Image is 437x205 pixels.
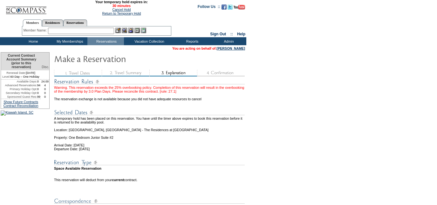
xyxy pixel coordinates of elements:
span: :: [230,32,233,36]
img: Become our fan on Facebook [222,4,227,10]
td: 0 [37,91,41,95]
span: Renewal Date: [6,71,26,75]
td: Primary Holiday Opt: [1,87,37,91]
td: [DATE] [1,70,41,75]
td: 99 [37,95,41,99]
td: Secondary Holiday Opt: [1,91,37,95]
td: 0 [37,80,41,83]
a: Sign Out [210,32,226,36]
span: You are acting on behalf of: [172,46,245,50]
img: Subscribe to our YouTube Channel [234,5,245,10]
td: Departure Date: [DATE] [54,147,246,151]
td: My Memberships [51,37,87,45]
td: 0 [41,95,49,99]
td: Arrival Date: [DATE] [54,139,246,147]
img: Reservation Type [54,159,245,166]
td: 94 [37,83,41,87]
td: 4 [41,83,49,87]
a: Contract Reconciliation [3,104,38,108]
td: Property: One Bedroom Junior Suite #2 [54,132,246,139]
a: Show Future Contracts [3,100,38,104]
td: Available Days: [1,80,37,83]
td: Space Available Reservation [54,166,246,170]
a: Become our fan on Facebook [222,6,227,10]
span: Level: [3,75,10,79]
img: Make Reservation [54,52,181,65]
img: Reservations [134,28,140,33]
td: The reservation exchange is not available because you did not have adequate resources to cancel [54,93,246,101]
b: current [112,178,124,182]
td: 0 [41,87,49,91]
td: Sponsored Guest Res: [1,95,37,99]
img: Reservation Dates [54,109,245,117]
img: step1_state3.gif [54,70,102,76]
a: Residences [42,19,63,26]
td: 0 [37,87,41,91]
a: [PERSON_NAME] [217,46,245,50]
td: Admin [210,37,246,45]
a: Members [23,19,42,26]
td: Vacation Collection [124,37,173,45]
a: Help [237,32,245,36]
img: Follow us on Twitter [228,4,233,10]
span: Disc. [42,65,49,69]
img: step2_state3.gif [102,70,149,76]
td: 24.00 [41,80,49,83]
a: Subscribe to our YouTube Channel [234,6,245,10]
td: Home [14,37,51,45]
img: Compass Home [5,1,47,14]
td: Reports [173,37,210,45]
td: Advanced Reservations: [1,83,37,87]
img: step3_state2.gif [149,70,197,76]
img: View [122,28,127,33]
td: 60 Day – One Holiday [1,75,41,80]
td: Current Contract Account Summary (prior to this reservation) [1,53,41,70]
div: Member Name: [24,28,48,33]
img: b_calculator.gif [141,28,146,33]
span: 30 minutes [50,4,193,8]
div: Warning. This reservation exceeds the 25% overbooking policy. Completion of this reservation will... [54,86,246,93]
td: Follow Us :: [198,4,220,11]
a: Follow us on Twitter [228,6,233,10]
img: Kiawah Island, SC [1,110,33,116]
img: Impersonate [128,28,133,33]
img: b_edit.gif [115,28,121,33]
td: Location: [GEOGRAPHIC_DATA], [GEOGRAPHIC_DATA] - The Residences at [GEOGRAPHIC_DATA] [54,124,246,132]
td: This reservation will deduct from your contract. [54,178,246,182]
td: Reservations [87,37,124,45]
td: 0 [41,91,49,95]
td: A temporary hold has been placed on this reservation. You have until the timer above expires to b... [54,117,246,124]
img: step4_state1.gif [197,70,245,76]
a: Cancel Hold [112,8,131,11]
img: subTtlResRules.gif [54,78,245,86]
a: Return to Temporary Hold [102,11,141,15]
a: Reservations [63,19,87,26]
